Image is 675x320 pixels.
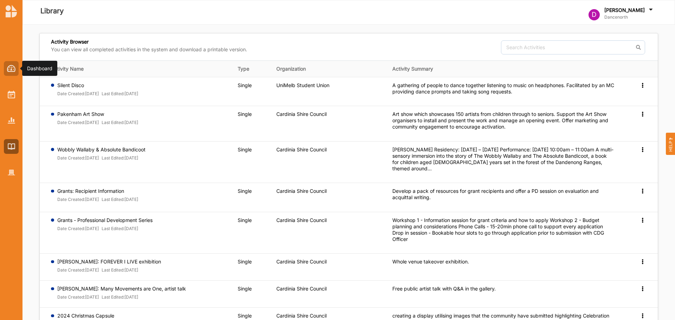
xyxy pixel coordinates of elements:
[102,267,124,273] label: Last Edited:
[57,146,146,153] label: Wobbly Wallaby & Absolute Bandicoot
[238,82,252,88] span: Single
[57,188,139,194] label: Grants: Recipient Information
[57,82,139,89] label: Silent Disco
[392,217,614,242] div: Workshop 1 - Information session for grant criteria and how to apply Workshop 2 - Budget planning...
[238,259,252,265] span: Single
[276,146,327,153] label: Cardinia Shire Council
[27,65,52,72] div: Dashboard
[57,155,85,161] label: Date Created:
[276,82,329,89] label: UniMelb Student Union
[102,294,124,300] label: Last Edited:
[124,197,138,202] font: [DATE]
[276,188,327,194] label: Cardinia Shire Council
[124,120,138,125] font: [DATE]
[102,226,124,231] label: Last Edited:
[276,313,327,319] label: Cardinia Shire Council
[40,5,64,17] label: Library
[57,111,139,117] label: Pakenham Art Show
[57,267,85,273] label: Date Created:
[238,313,252,319] span: Single
[85,294,99,300] font: [DATE]
[392,111,614,130] div: Art show which showcases 150 artists from children through to seniors. Support the Art Show organ...
[4,139,19,154] a: Library
[57,259,161,265] label: [PERSON_NAME]: FOREVER I LIVE exhibition
[57,120,85,125] label: Date Created:
[124,226,138,231] font: [DATE]
[387,60,619,77] th: Activity Summary
[4,87,19,102] a: Activities
[604,14,654,20] label: Dancenorth
[501,40,645,54] input: Search Activities
[4,165,19,180] a: Organisation
[57,217,153,223] label: Grants - Professional Development Series
[102,197,124,202] label: Last Edited:
[238,146,252,152] span: Single
[392,82,614,95] div: A gathering of people to dance together listening to music on headphones. Facilitated by an MC pr...
[238,188,252,194] span: Single
[276,217,327,223] label: Cardinia Shire Council
[238,111,252,117] span: Single
[392,286,614,292] div: Free public artist talk with Q&A in the gallery.
[85,91,99,96] font: [DATE]
[238,286,252,292] span: Single
[8,117,15,123] img: Reports
[102,155,124,161] label: Last Edited:
[57,226,85,231] label: Date Created:
[124,91,138,96] font: [DATE]
[57,294,85,300] label: Date Created:
[124,155,138,161] font: [DATE]
[102,91,124,97] label: Last Edited:
[85,120,99,125] font: [DATE]
[4,61,19,76] a: Dashboard
[57,197,85,202] label: Date Created:
[276,111,327,117] label: Cardinia Shire Council
[392,188,614,201] div: Develop a pack of resources for grant recipients and offer a PD session on evaluation and acquitt...
[8,91,15,98] img: Activities
[392,146,614,172] div: [PERSON_NAME] Residency: [DATE] – [DATE] Performance: [DATE] 10:00am – 11:00am A multi-sensory im...
[276,286,327,292] label: Cardinia Shire Council
[51,66,228,72] div: Activity Name
[124,267,138,273] font: [DATE]
[7,65,16,72] img: Dashboard
[6,5,17,18] img: logo
[102,120,124,125] label: Last Edited:
[85,226,99,231] font: [DATE]
[57,313,139,319] label: 2024 Christmas Capsule
[85,267,99,273] font: [DATE]
[124,294,138,300] font: [DATE]
[392,259,614,265] div: Whole venue takeover exhibition.
[57,286,186,292] label: [PERSON_NAME]: Many Movements are One, artist talk
[85,197,99,202] font: [DATE]
[8,170,15,176] img: Organisation
[233,60,271,77] th: Type
[589,9,600,20] div: D
[238,217,252,223] span: Single
[276,259,327,265] label: Cardinia Shire Council
[85,155,99,161] font: [DATE]
[57,91,85,97] label: Date Created:
[4,113,19,128] a: Reports
[604,7,645,13] label: [PERSON_NAME]
[51,39,247,55] div: Activity Browser
[8,143,15,149] img: Library
[271,60,387,77] th: Organization
[51,46,247,53] label: You can view all completed activities in the system and download a printable version.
